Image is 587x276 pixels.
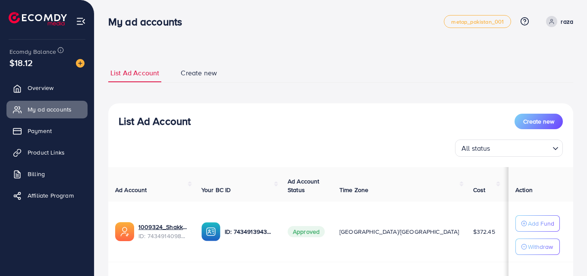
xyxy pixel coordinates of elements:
[455,140,563,157] div: Search for option
[28,105,72,114] span: My ad accounts
[138,223,188,240] div: <span class='underline'>1009324_Shakka_1731075849517</span></br>7434914098950799361
[115,222,134,241] img: ic-ads-acc.e4c84228.svg
[225,226,274,237] p: ID: 7434913943245914129
[561,16,573,27] p: raza
[108,16,189,28] h3: My ad accounts
[76,59,85,68] img: image
[515,215,560,232] button: Add Fund
[339,186,368,194] span: Time Zone
[6,187,88,204] a: Affiliate Program
[201,222,220,241] img: ic-ba-acc.ded83a64.svg
[6,165,88,183] a: Billing
[110,68,159,78] span: List Ad Account
[28,170,45,178] span: Billing
[6,79,88,96] a: Overview
[550,237,581,270] iframe: Chat
[6,101,88,118] a: My ad accounts
[138,232,188,240] span: ID: 7434914098950799361
[444,15,511,28] a: metap_pakistan_001
[28,148,65,157] span: Product Links
[515,239,560,255] button: Withdraw
[28,191,74,200] span: Affiliate Program
[543,16,573,27] a: raza
[28,84,53,92] span: Overview
[6,144,88,161] a: Product Links
[28,127,52,135] span: Payment
[181,68,217,78] span: Create new
[528,242,553,252] p: Withdraw
[6,122,88,140] a: Payment
[460,142,492,155] span: All status
[288,226,325,237] span: Approved
[473,186,486,194] span: Cost
[288,177,320,194] span: Ad Account Status
[76,16,86,26] img: menu
[515,114,563,129] button: Create new
[9,47,56,56] span: Ecomdy Balance
[138,223,188,231] a: 1009324_Shakka_1731075849517
[515,186,533,194] span: Action
[119,115,191,127] h3: List Ad Account
[201,186,231,194] span: Your BC ID
[339,227,459,236] span: [GEOGRAPHIC_DATA]/[GEOGRAPHIC_DATA]
[523,117,554,126] span: Create new
[473,227,495,236] span: $372.45
[451,19,504,25] span: metap_pakistan_001
[9,56,33,69] span: $18.12
[528,218,554,229] p: Add Fund
[493,140,549,155] input: Search for option
[115,186,147,194] span: Ad Account
[9,12,67,25] img: logo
